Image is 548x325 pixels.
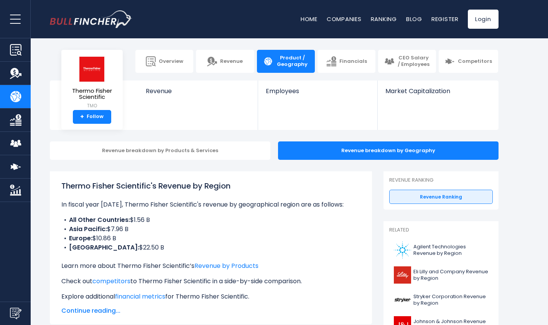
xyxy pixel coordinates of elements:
[69,243,139,252] b: [GEOGRAPHIC_DATA]:
[80,113,84,120] strong: +
[397,55,430,68] span: CEO Salary / Employees
[61,261,360,271] p: Learn more about Thermo Fisher Scientific’s
[69,225,107,233] b: Asia Pacific:
[468,10,499,29] a: Login
[50,141,270,160] div: Revenue breakdown by Products & Services
[266,87,370,95] span: Employees
[389,227,493,233] p: Related
[115,292,165,301] a: financial metrics
[389,190,493,204] a: Revenue Ranking
[61,180,360,192] h1: Thermo Fisher Scientific's Revenue by Region
[220,58,243,65] span: Revenue
[327,15,362,23] a: Companies
[318,50,375,73] a: Financials
[413,294,488,307] span: Stryker Corporation Revenue by Region
[69,234,92,243] b: Europe:
[394,241,411,259] img: A logo
[61,243,360,252] li: $22.50 B
[458,58,492,65] span: Competitors
[389,240,493,261] a: Agilent Technologies Revenue by Region
[61,200,360,209] p: In fiscal year [DATE], Thermo Fisher Scientific's revenue by geographical region are as follows:
[146,87,250,95] span: Revenue
[394,266,411,284] img: LLY logo
[67,88,117,100] span: Thermo Fisher Scientific
[431,15,459,23] a: Register
[194,261,258,270] a: Revenue by Products
[61,215,360,225] li: $1.56 B
[371,15,397,23] a: Ranking
[67,102,117,109] small: TMO
[339,58,367,65] span: Financials
[258,80,377,108] a: Employees
[50,10,132,28] a: Go to homepage
[276,55,309,68] span: Product / Geography
[196,50,254,73] a: Revenue
[61,292,360,301] p: Explore additional for Thermo Fisher Scientific.
[378,50,436,73] a: CEO Salary / Employees
[439,50,498,73] a: Competitors
[159,58,183,65] span: Overview
[73,110,111,124] a: +Follow
[67,56,117,110] a: Thermo Fisher Scientific TMO
[69,215,130,224] b: All Other Countries:
[301,15,318,23] a: Home
[278,141,499,160] div: Revenue breakdown by Geography
[138,80,258,108] a: Revenue
[92,277,130,286] a: competitors
[135,50,193,73] a: Overview
[389,264,493,286] a: Eli Lilly and Company Revenue by Region
[257,50,315,73] a: Product / Geography
[378,80,497,108] a: Market Capitalization
[413,269,488,282] span: Eli Lilly and Company Revenue by Region
[61,234,360,243] li: $10.86 B
[413,244,488,257] span: Agilent Technologies Revenue by Region
[61,306,360,315] span: Continue reading...
[385,87,490,95] span: Market Capitalization
[50,10,132,28] img: bullfincher logo
[389,289,493,310] a: Stryker Corporation Revenue by Region
[61,277,360,286] p: Check out to Thermo Fisher Scientific in a side-by-side comparison.
[406,15,422,23] a: Blog
[394,291,411,309] img: SYK logo
[389,177,493,184] p: Revenue Ranking
[61,225,360,234] li: $7.96 B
